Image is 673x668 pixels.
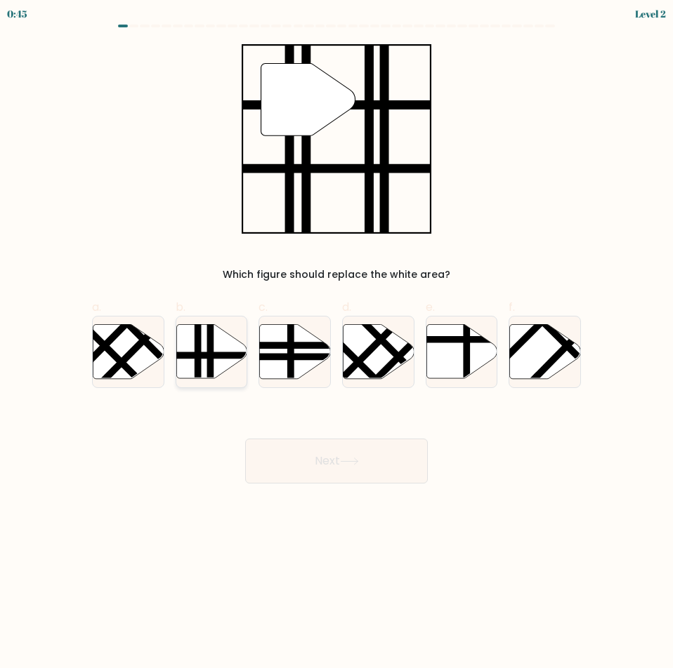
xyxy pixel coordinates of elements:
span: a. [92,299,101,315]
div: 0:45 [7,6,27,21]
button: Next [245,439,428,483]
span: f. [509,299,515,315]
span: d. [342,299,351,315]
g: " [261,64,355,136]
span: e. [426,299,435,315]
span: c. [259,299,268,315]
div: Level 2 [635,6,666,21]
div: Which figure should replace the white area? [100,267,573,282]
span: b. [176,299,185,315]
